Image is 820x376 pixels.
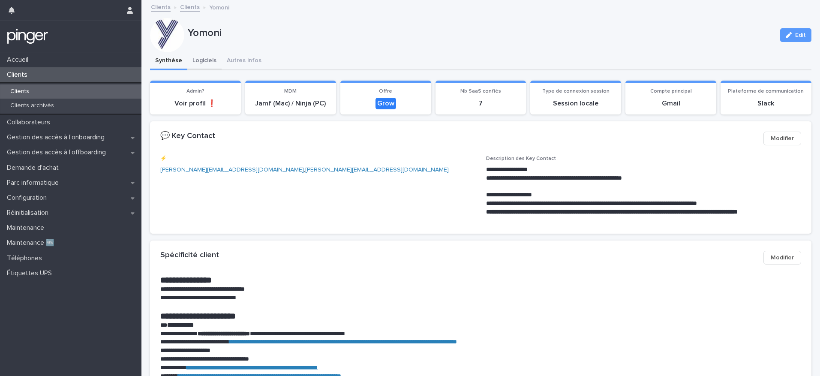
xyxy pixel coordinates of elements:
button: Edit [780,28,811,42]
p: 7 [441,99,521,108]
button: Logiciels [187,52,222,70]
button: Synthèse [150,52,187,70]
p: Gmail [631,99,711,108]
p: Étiquettes UPS [3,269,59,277]
p: Clients [3,71,34,79]
button: Autres infos [222,52,267,70]
p: Clients archivés [3,102,61,109]
span: Offre [379,89,392,94]
p: Accueil [3,56,35,64]
h2: 💬 Key Contact [160,132,215,141]
span: Description des Key Contact [486,156,556,161]
span: Edit [795,32,806,38]
p: Voir profil ❗ [155,99,236,108]
p: Jamf (Mac) / Ninja (PC) [250,99,331,108]
a: [PERSON_NAME][EMAIL_ADDRESS][DOMAIN_NAME] [305,167,449,173]
span: Modifier [771,253,794,262]
p: Demande d'achat [3,164,66,172]
a: Clients [151,2,171,12]
p: Téléphones [3,254,49,262]
p: Clients [3,88,36,95]
p: Slack [726,99,806,108]
p: Parc informatique [3,179,66,187]
button: Modifier [763,251,801,265]
span: Nb SaaS confiés [460,89,501,94]
img: mTgBEunGTSyRkCgitkcU [7,28,48,45]
p: Session locale [535,99,616,108]
div: Grow [375,98,396,109]
button: Modifier [763,132,801,145]
p: Maintenance [3,224,51,232]
span: Plateforme de communication [728,89,804,94]
a: Clients [180,2,200,12]
span: Compte principal [650,89,692,94]
h2: Spécificité client [160,251,219,260]
p: Yomoni [188,27,773,39]
p: , [160,165,476,174]
span: Type de connexion session [542,89,610,94]
span: Admin? [186,89,204,94]
p: Yomoni [209,2,229,12]
span: MDM [284,89,297,94]
p: Maintenance 🆕 [3,239,61,247]
p: Réinitialisation [3,209,55,217]
p: Gestion des accès à l’onboarding [3,133,111,141]
span: Modifier [771,134,794,143]
p: Collaborateurs [3,118,57,126]
p: Gestion des accès à l’offboarding [3,148,113,156]
a: [PERSON_NAME][EMAIL_ADDRESS][DOMAIN_NAME] [160,167,304,173]
span: ⚡️ [160,156,167,161]
p: Configuration [3,194,54,202]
